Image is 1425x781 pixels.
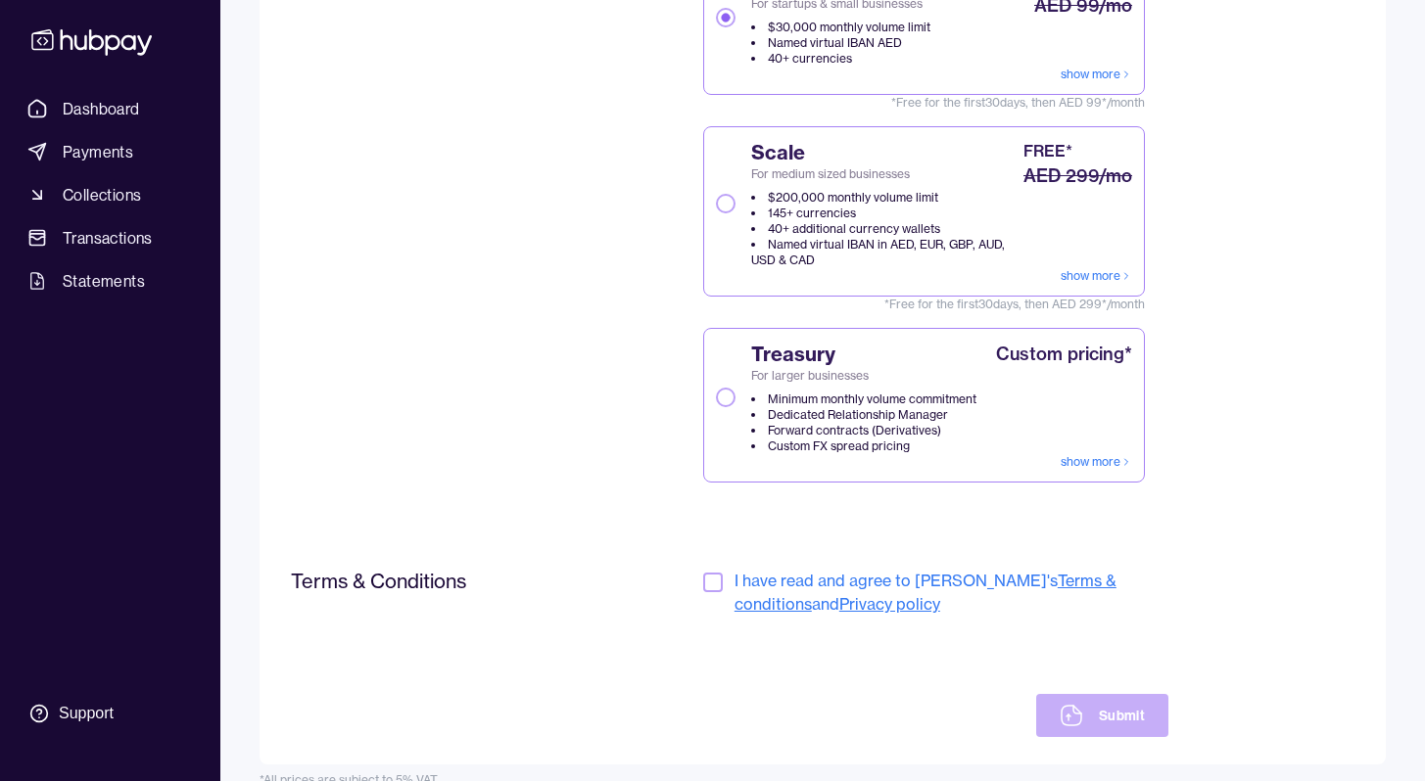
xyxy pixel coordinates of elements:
a: Dashboard [20,91,201,126]
span: Dashboard [63,97,140,120]
button: StarterFor startups & small businesses$30,000 monthly volume limitNamed virtual IBAN AED40+ curre... [716,8,736,27]
li: 40+ additional currency wallets [751,221,1020,237]
span: Transactions [63,226,153,250]
a: Support [20,693,201,734]
span: For larger businesses [751,368,976,384]
li: Minimum monthly volume commitment [751,391,976,407]
button: ScaleFor medium sized businesses$200,000 monthly volume limit145+ currencies40+ additional curren... [716,194,736,213]
a: Statements [20,263,201,299]
a: show more [1061,454,1132,470]
span: Scale [751,139,1020,166]
span: Payments [63,140,133,163]
div: Custom pricing* [996,341,1132,368]
div: Support [59,703,114,724]
li: Dedicated Relationship Manager [751,407,976,423]
li: $30,000 monthly volume limit [751,20,930,35]
a: Collections [20,177,201,212]
div: AED 299/mo [1023,162,1132,190]
span: Statements [63,269,145,293]
li: Named virtual IBAN AED [751,35,930,51]
li: $200,000 monthly volume limit [751,190,1020,206]
span: Collections [63,183,141,207]
h2: Terms & Conditions [291,569,586,593]
button: TreasuryFor larger businessesMinimum monthly volume commitmentDedicated Relationship ManagerForwa... [716,388,736,407]
span: I have read and agree to [PERSON_NAME]'s and [735,569,1168,616]
a: Privacy policy [839,594,940,614]
div: FREE* [1023,139,1072,162]
span: Treasury [751,341,976,368]
li: 40+ currencies [751,51,930,67]
li: 145+ currencies [751,206,1020,221]
a: Transactions [20,220,201,255]
span: *Free for the first 30 days, then AED 99*/month [703,95,1145,111]
a: show more [1061,268,1132,284]
li: Forward contracts (Derivatives) [751,423,976,438]
li: Custom FX spread pricing [751,438,976,454]
span: For medium sized businesses [751,166,1020,182]
a: Payments [20,134,201,169]
span: *Free for the first 30 days, then AED 299*/month [703,297,1145,312]
a: show more [1061,67,1132,82]
li: Named virtual IBAN in AED, EUR, GBP, AUD, USD & CAD [751,237,1020,268]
